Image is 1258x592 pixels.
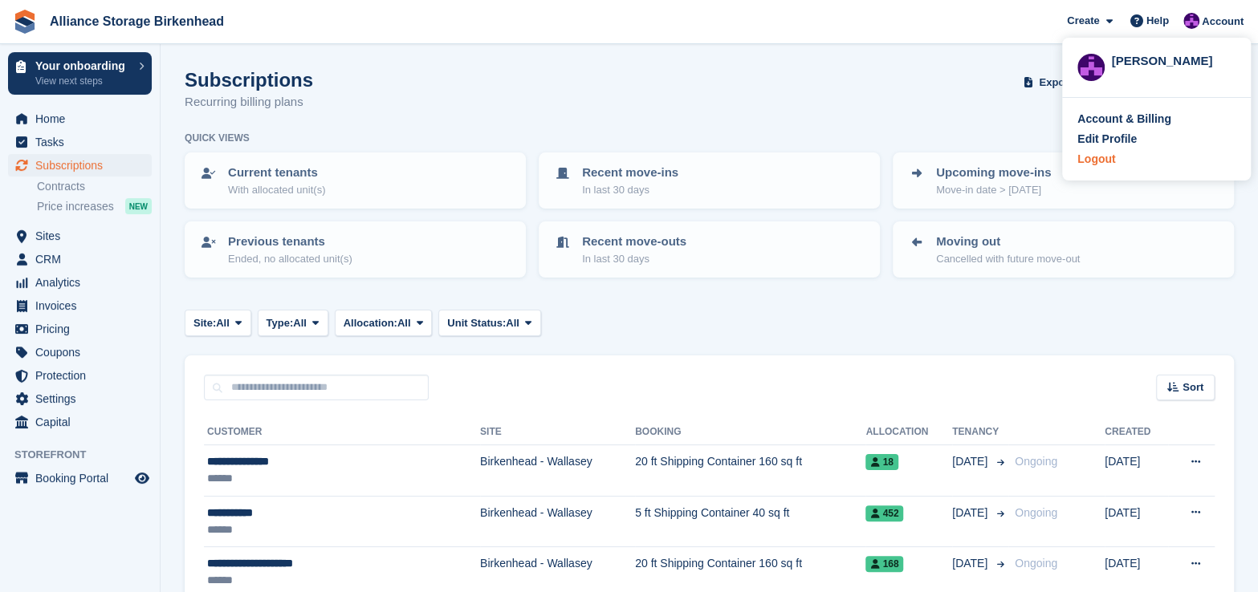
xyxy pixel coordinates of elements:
p: Recurring billing plans [185,93,313,112]
span: Subscriptions [35,154,132,176]
span: Type: [267,315,294,331]
p: Previous tenants [228,233,352,251]
p: Your onboarding [35,60,131,71]
a: menu [8,411,152,433]
span: Account [1202,14,1244,30]
p: In last 30 days [582,182,678,198]
a: Logout [1077,151,1236,168]
a: Edit Profile [1077,131,1236,148]
a: menu [8,341,152,363]
img: Romilly Norton [1183,13,1199,29]
span: Tasks [35,131,132,153]
a: Your onboarding View next steps [8,52,152,95]
span: Allocation: [344,315,397,331]
a: Contracts [37,179,152,194]
span: Analytics [35,271,132,294]
th: Created [1105,420,1168,445]
p: Cancelled with future move-out [936,251,1080,267]
button: Export [1020,69,1091,95]
a: Alliance Storage Birkenhead [43,8,230,34]
span: Sites [35,225,132,247]
p: In last 30 days [582,251,686,267]
span: Settings [35,387,132,410]
button: Site: All [185,310,251,336]
span: All [397,315,411,331]
p: With allocated unit(s) [228,182,325,198]
a: Account & Billing [1077,111,1236,128]
a: Recent move-outs In last 30 days [540,223,878,276]
span: Storefront [14,447,160,463]
span: Ongoing [1015,455,1057,468]
th: Allocation [865,420,952,445]
a: menu [8,248,152,270]
a: menu [8,225,152,247]
span: All [506,315,519,331]
span: 168 [865,556,903,572]
a: menu [8,154,152,176]
a: Preview store [132,468,152,488]
td: [DATE] [1105,496,1168,547]
th: Site [480,420,635,445]
span: 18 [865,454,898,470]
p: Move-in date > [DATE] [936,182,1051,198]
a: Moving out Cancelled with future move-out [894,223,1232,276]
p: Current tenants [228,164,325,182]
p: Ended, no allocated unit(s) [228,251,352,267]
img: stora-icon-8386f47178a22dfd0bd8f6a31ec36ba5ce8667c1dd55bd0f319d3a0aa187defe.svg [13,10,37,34]
div: Edit Profile [1077,131,1137,148]
div: Account & Billing [1077,111,1171,128]
a: Upcoming move-ins Move-in date > [DATE] [894,154,1232,207]
td: 20 ft Shipping Container 160 sq ft [635,445,865,497]
a: menu [8,318,152,340]
span: Ongoing [1015,506,1057,519]
button: Type: All [258,310,328,336]
a: menu [8,294,152,317]
button: Unit Status: All [438,310,540,336]
a: Current tenants With allocated unit(s) [186,154,524,207]
span: Export [1039,75,1072,91]
a: menu [8,271,152,294]
a: Price increases NEW [37,197,152,215]
div: Logout [1077,151,1115,168]
span: CRM [35,248,132,270]
th: Customer [204,420,480,445]
p: Recent move-ins [582,164,678,182]
span: Create [1067,13,1099,29]
img: Romilly Norton [1077,54,1105,81]
h1: Subscriptions [185,69,313,91]
p: Moving out [936,233,1080,251]
span: Help [1146,13,1169,29]
span: Coupons [35,341,132,363]
span: Invoices [35,294,132,317]
a: Previous tenants Ended, no allocated unit(s) [186,223,524,276]
span: Booking Portal [35,467,132,489]
span: Pricing [35,318,132,340]
span: Protection [35,364,132,387]
span: Ongoing [1015,557,1057,570]
span: [DATE] [952,555,991,572]
a: menu [8,467,152,489]
span: All [293,315,307,331]
span: [DATE] [952,453,991,470]
span: Site: [193,315,216,331]
span: Unit Status: [447,315,506,331]
span: Home [35,107,132,130]
p: Recent move-outs [582,233,686,251]
td: [DATE] [1105,445,1168,497]
td: Birkenhead - Wallasey [480,496,635,547]
h6: Quick views [185,131,250,145]
span: Sort [1183,379,1203,395]
a: Recent move-ins In last 30 days [540,154,878,207]
span: Capital [35,411,132,433]
a: menu [8,131,152,153]
span: [DATE] [952,505,991,521]
a: menu [8,364,152,387]
a: menu [8,107,152,130]
div: NEW [125,198,152,214]
td: Birkenhead - Wallasey [480,445,635,497]
p: View next steps [35,74,131,88]
span: All [216,315,230,331]
a: menu [8,387,152,410]
button: Allocation: All [335,310,433,336]
span: Price increases [37,199,114,214]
